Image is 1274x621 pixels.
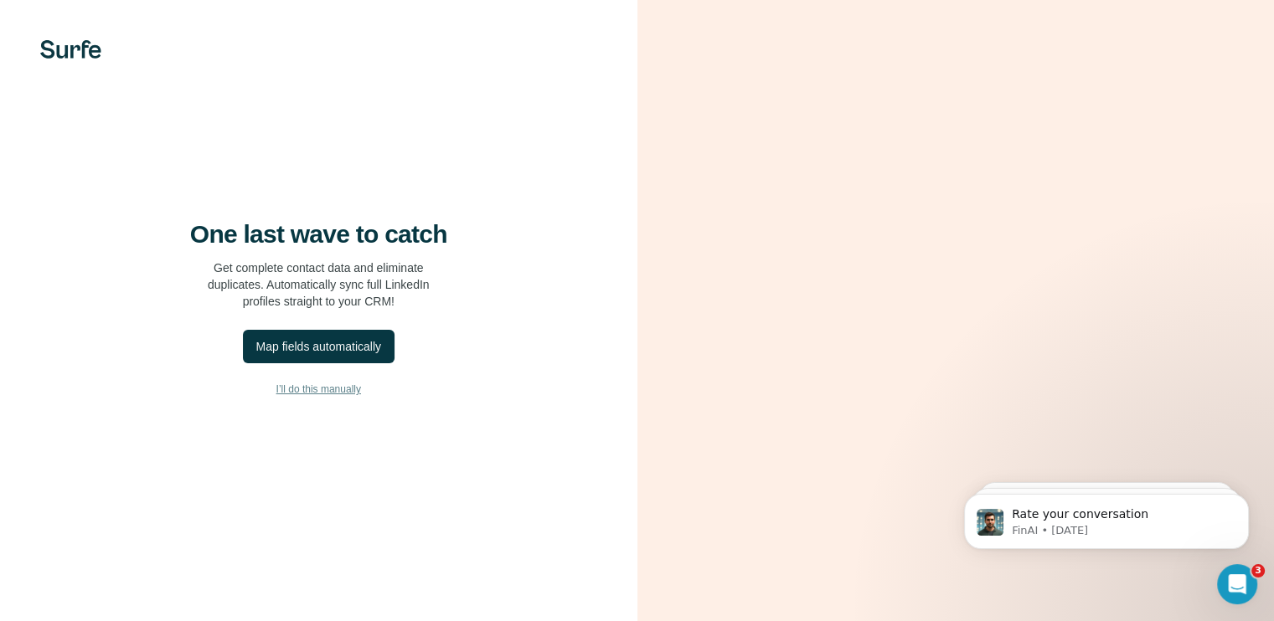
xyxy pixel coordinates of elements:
[256,338,381,355] div: Map fields automatically
[208,259,430,310] p: Get complete contact data and eliminate duplicates. Automatically sync full LinkedIn profiles str...
[939,459,1274,576] iframe: Intercom notifications message
[1251,564,1265,577] span: 3
[34,377,604,402] button: I’ll do this manually
[190,219,447,249] h4: One last wave to catch
[243,330,395,363] button: Map fields automatically
[40,40,101,59] img: Surfe's logo
[276,382,361,397] span: I’ll do this manually
[1217,564,1257,604] iframe: Intercom live chat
